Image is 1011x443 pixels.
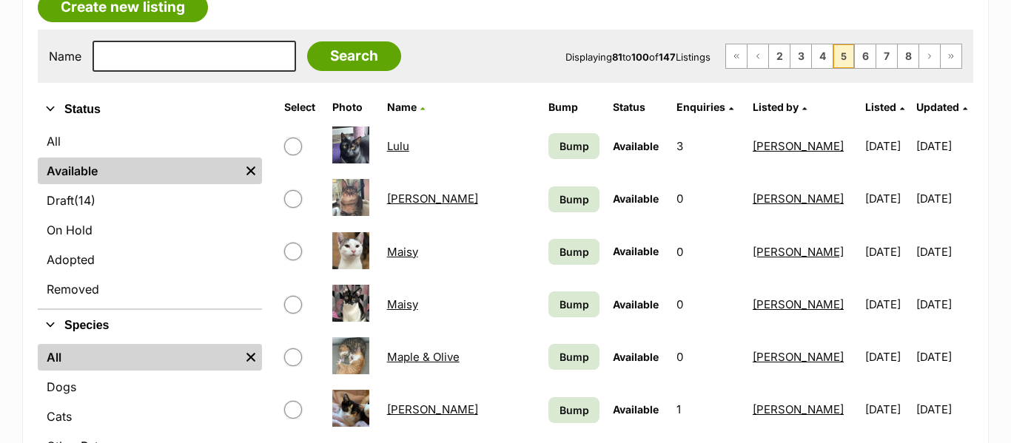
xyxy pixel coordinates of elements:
[916,331,972,382] td: [DATE]
[726,44,747,68] a: First page
[613,245,659,257] span: Available
[753,192,844,206] a: [PERSON_NAME]
[326,95,379,119] th: Photo
[753,245,844,259] a: [PERSON_NAME]
[543,95,605,119] th: Bump
[769,44,790,68] a: Page 2
[916,173,972,224] td: [DATE]
[859,331,915,382] td: [DATE]
[387,192,478,206] a: [PERSON_NAME]
[38,373,262,400] a: Dogs
[859,173,915,224] td: [DATE]
[753,297,844,311] a: [PERSON_NAME]
[307,41,401,71] input: Search
[548,397,599,423] a: Bump
[898,44,918,68] a: Page 8
[38,316,262,335] button: Species
[612,51,622,63] strong: 81
[38,125,262,308] div: Status
[38,344,240,371] a: All
[812,44,833,68] a: Page 4
[676,101,733,113] a: Enquiries
[671,279,745,330] td: 0
[725,44,962,69] nav: Pagination
[671,331,745,382] td: 0
[753,101,799,113] span: Listed by
[240,344,262,371] a: Remove filter
[74,192,95,209] span: (14)
[865,101,896,113] span: Listed
[607,95,669,119] th: Status
[38,246,262,273] a: Adopted
[916,121,972,172] td: [DATE]
[613,192,659,205] span: Available
[38,276,262,302] a: Removed
[560,297,589,312] span: Bump
[278,95,325,119] th: Select
[387,101,425,113] a: Name
[38,217,262,243] a: On Hold
[240,158,262,184] a: Remove filter
[631,51,649,63] strong: 100
[919,44,940,68] a: Next page
[548,186,599,212] a: Bump
[916,279,972,330] td: [DATE]
[548,239,599,265] a: Bump
[38,403,262,430] a: Cats
[916,101,967,113] a: Updated
[941,44,961,68] a: Last page
[613,351,659,363] span: Available
[671,384,745,435] td: 1
[916,101,959,113] span: Updated
[859,226,915,277] td: [DATE]
[548,133,599,159] a: Bump
[753,402,844,416] a: [PERSON_NAME]
[38,158,240,184] a: Available
[859,279,915,330] td: [DATE]
[387,350,460,364] a: Maple & Olive
[387,139,409,153] a: Lulu
[387,101,417,113] span: Name
[38,100,262,119] button: Status
[748,44,768,68] a: Previous page
[916,226,972,277] td: [DATE]
[560,402,589,418] span: Bump
[859,121,915,172] td: [DATE]
[753,350,844,364] a: [PERSON_NAME]
[387,245,418,259] a: Maisy
[387,402,478,416] a: [PERSON_NAME]
[613,298,659,311] span: Available
[671,173,745,224] td: 0
[865,101,904,113] a: Listed
[560,192,589,207] span: Bump
[753,101,807,113] a: Listed by
[676,101,725,113] span: translation missing: en.admin.listings.index.attributes.enquiries
[548,344,599,370] a: Bump
[753,139,844,153] a: [PERSON_NAME]
[548,291,599,317] a: Bump
[560,138,589,154] span: Bump
[790,44,811,68] a: Page 3
[833,44,854,68] span: Page 5
[560,349,589,365] span: Bump
[613,140,659,152] span: Available
[855,44,876,68] a: Page 6
[659,51,676,63] strong: 147
[38,187,262,214] a: Draft
[876,44,897,68] a: Page 7
[560,244,589,260] span: Bump
[38,128,262,155] a: All
[671,121,745,172] td: 3
[387,297,418,311] a: Maisy
[613,403,659,416] span: Available
[565,51,711,63] span: Displaying to of Listings
[671,226,745,277] td: 0
[49,50,81,63] label: Name
[859,384,915,435] td: [DATE]
[916,384,972,435] td: [DATE]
